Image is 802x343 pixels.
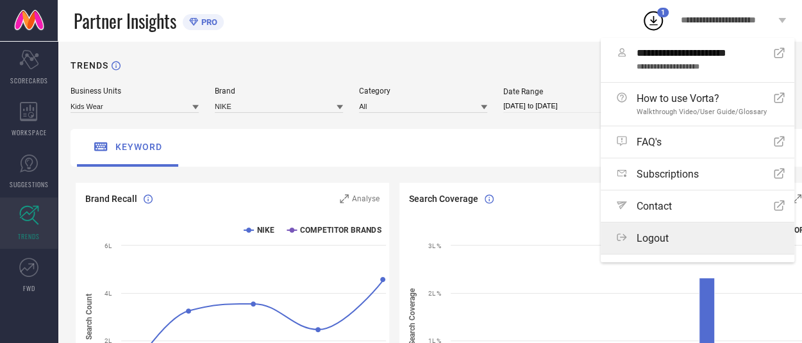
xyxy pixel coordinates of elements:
[257,226,274,235] text: NIKE
[215,87,343,96] div: Brand
[10,76,48,85] span: SCORECARDS
[409,194,478,204] span: Search Coverage
[503,87,631,96] div: Date Range
[637,92,767,105] span: How to use Vorta?
[601,190,794,222] a: Contact
[352,194,380,203] span: Analyse
[85,294,94,340] tspan: Search Count
[661,8,665,17] span: 1
[300,226,381,235] text: COMPETITOR BRANDS
[85,194,137,204] span: Brand Recall
[792,194,801,203] svg: Zoom
[10,180,49,189] span: SUGGESTIONS
[340,194,349,203] svg: Zoom
[198,17,217,27] span: PRO
[601,126,794,158] a: FAQ's
[642,9,665,32] div: Open download list
[637,232,669,244] span: Logout
[104,290,112,297] text: 4L
[637,168,699,180] span: Subscriptions
[601,83,794,126] a: How to use Vorta?Walkthrough Video/User Guide/Glossary
[18,231,40,241] span: TRENDS
[359,87,487,96] div: Category
[503,99,631,113] input: Select date range
[115,142,162,152] span: keyword
[601,158,794,190] a: Subscriptions
[23,283,35,293] span: FWD
[12,128,47,137] span: WORKSPACE
[428,290,441,297] text: 2L %
[104,242,112,249] text: 6L
[74,8,176,34] span: Partner Insights
[428,242,441,249] text: 3L %
[71,87,199,96] div: Business Units
[71,60,108,71] h1: TRENDS
[637,200,672,212] span: Contact
[637,136,662,148] span: FAQ's
[637,108,767,116] span: Walkthrough Video/User Guide/Glossary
